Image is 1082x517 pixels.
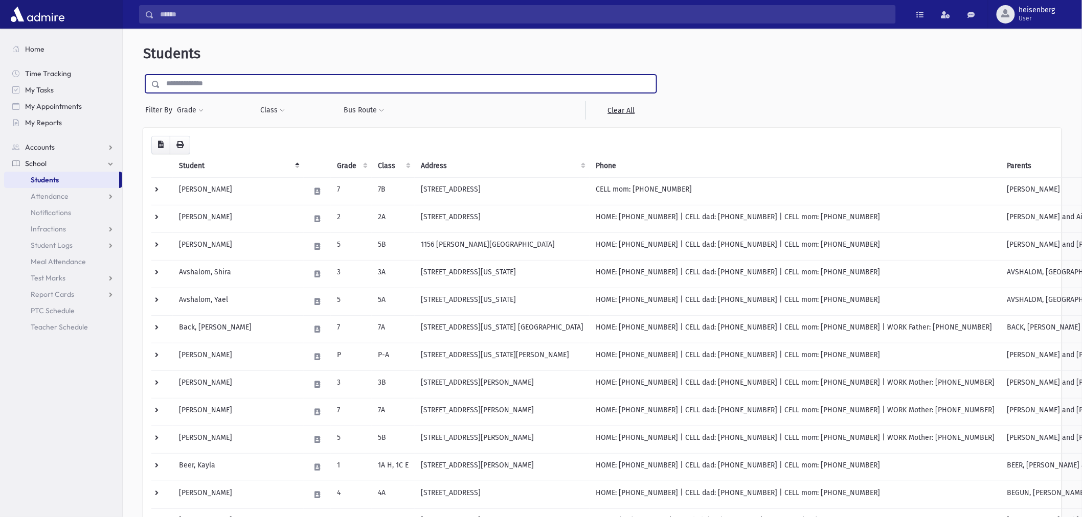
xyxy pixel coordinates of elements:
[590,260,1001,288] td: HOME: [PHONE_NUMBER] | CELL dad: [PHONE_NUMBER] | CELL mom: [PHONE_NUMBER]
[4,98,122,114] a: My Appointments
[415,154,590,178] th: Address: activate to sort column ascending
[372,315,415,343] td: 7A
[173,426,304,453] td: [PERSON_NAME]
[31,192,69,201] span: Attendance
[590,177,1001,205] td: CELL mom: [PHONE_NUMBER]
[31,224,66,233] span: Infractions
[372,232,415,260] td: 5B
[4,221,122,237] a: Infractions
[590,288,1001,315] td: HOME: [PHONE_NUMBER] | CELL dad: [PHONE_NUMBER] | CELL mom: [PHONE_NUMBER]
[415,232,590,260] td: 1156 [PERSON_NAME][GEOGRAPHIC_DATA]
[176,101,204,120] button: Grade
[4,172,119,188] a: Students
[173,398,304,426] td: [PERSON_NAME]
[331,232,372,260] td: 5
[4,270,122,286] a: Test Marks
[31,322,88,332] span: Teacher Schedule
[331,154,372,178] th: Grade: activate to sort column ascending
[372,426,415,453] td: 5B
[331,315,372,343] td: 7
[331,481,372,508] td: 4
[590,370,1001,398] td: HOME: [PHONE_NUMBER] | CELL dad: [PHONE_NUMBER] | CELL mom: [PHONE_NUMBER] | WORK Mother: [PHONE_...
[590,481,1001,508] td: HOME: [PHONE_NUMBER] | CELL dad: [PHONE_NUMBER] | CELL mom: [PHONE_NUMBER]
[590,232,1001,260] td: HOME: [PHONE_NUMBER] | CELL dad: [PHONE_NUMBER] | CELL mom: [PHONE_NUMBER]
[415,426,590,453] td: [STREET_ADDRESS][PERSON_NAME]
[173,481,304,508] td: [PERSON_NAME]
[4,253,122,270] a: Meal Attendance
[25,143,55,152] span: Accounts
[372,398,415,426] td: 7A
[415,315,590,343] td: [STREET_ADDRESS][US_STATE] [GEOGRAPHIC_DATA]
[415,453,590,481] td: [STREET_ADDRESS][PERSON_NAME]
[590,205,1001,232] td: HOME: [PHONE_NUMBER] | CELL dad: [PHONE_NUMBER] | CELL mom: [PHONE_NUMBER]
[4,114,122,131] a: My Reports
[372,154,415,178] th: Class: activate to sort column ascending
[590,315,1001,343] td: HOME: [PHONE_NUMBER] | CELL dad: [PHONE_NUMBER] | CELL mom: [PHONE_NUMBER] | WORK Father: [PHONE_...
[173,370,304,398] td: [PERSON_NAME]
[4,286,122,302] a: Report Cards
[331,343,372,370] td: P
[173,315,304,343] td: Back, [PERSON_NAME]
[31,273,65,283] span: Test Marks
[331,453,372,481] td: 1
[143,45,200,62] span: Students
[415,343,590,370] td: [STREET_ADDRESS][US_STATE][PERSON_NAME]
[372,205,415,232] td: 2A
[331,288,372,315] td: 5
[173,343,304,370] td: [PERSON_NAME]
[145,105,176,115] span: Filter By
[25,102,82,111] span: My Appointments
[585,101,657,120] a: Clear All
[25,69,71,78] span: Time Tracking
[4,65,122,82] a: Time Tracking
[415,398,590,426] td: [STREET_ADDRESS][PERSON_NAME]
[31,208,71,217] span: Notifications
[372,453,415,481] td: 1A H, 1C E
[372,481,415,508] td: 4A
[331,370,372,398] td: 3
[415,260,590,288] td: [STREET_ADDRESS][US_STATE]
[31,306,75,315] span: PTC Schedule
[173,154,304,178] th: Student: activate to sort column descending
[4,139,122,155] a: Accounts
[4,41,122,57] a: Home
[4,319,122,335] a: Teacher Schedule
[170,136,190,154] button: Print
[31,241,73,250] span: Student Logs
[331,398,372,426] td: 7
[173,288,304,315] td: Avshalom, Yael
[590,398,1001,426] td: HOME: [PHONE_NUMBER] | CELL dad: [PHONE_NUMBER] | CELL mom: [PHONE_NUMBER] | WORK Mother: [PHONE_...
[151,136,170,154] button: CSV
[372,288,415,315] td: 5A
[372,260,415,288] td: 3A
[4,237,122,253] a: Student Logs
[372,177,415,205] td: 7B
[590,453,1001,481] td: HOME: [PHONE_NUMBER] | CELL dad: [PHONE_NUMBER] | CELL mom: [PHONE_NUMBER]
[590,154,1001,178] th: Phone
[372,370,415,398] td: 3B
[1019,6,1055,14] span: heisenberg
[8,4,67,25] img: AdmirePro
[590,426,1001,453] td: HOME: [PHONE_NUMBER] | CELL dad: [PHONE_NUMBER] | CELL mom: [PHONE_NUMBER] | WORK Mother: [PHONE_...
[331,260,372,288] td: 3
[173,232,304,260] td: [PERSON_NAME]
[25,44,44,54] span: Home
[173,177,304,205] td: [PERSON_NAME]
[25,85,54,95] span: My Tasks
[415,481,590,508] td: [STREET_ADDRESS]
[4,204,122,221] a: Notifications
[344,101,385,120] button: Bus Route
[415,205,590,232] td: [STREET_ADDRESS]
[415,288,590,315] td: [STREET_ADDRESS][US_STATE]
[331,426,372,453] td: 5
[173,205,304,232] td: [PERSON_NAME]
[173,260,304,288] td: Avshalom, Shira
[31,290,74,299] span: Report Cards
[372,343,415,370] td: P-A
[260,101,285,120] button: Class
[31,175,59,184] span: Students
[154,5,895,24] input: Search
[25,118,62,127] span: My Reports
[1019,14,1055,22] span: User
[4,82,122,98] a: My Tasks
